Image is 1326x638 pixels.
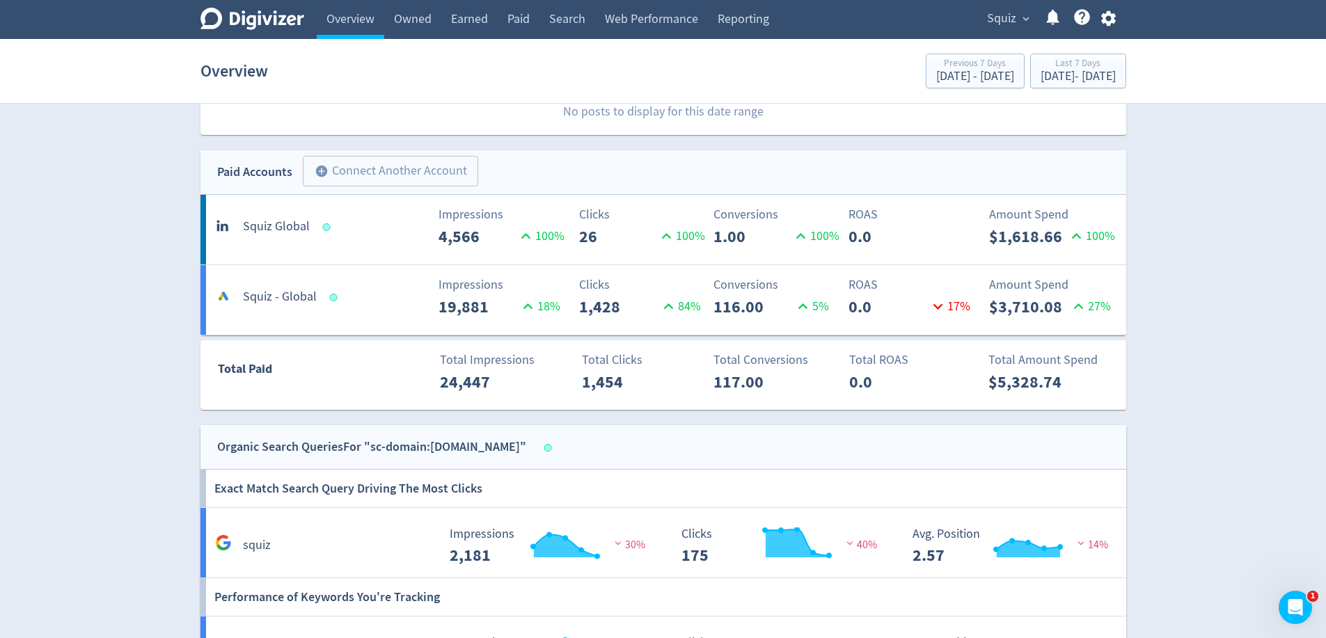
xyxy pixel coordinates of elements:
p: Amount Spend [989,205,1115,224]
p: $5,328.74 [988,369,1068,394]
iframe: Intercom live chat [1279,591,1312,624]
svg: Avg. Position 2.57 [906,527,1114,564]
div: Paid Accounts [217,162,292,182]
span: 14% [1074,538,1108,552]
span: Data last synced: 26 Aug 2025, 7:03am (AEST) [544,444,555,452]
svg: linkedin [215,216,232,232]
p: Conversions [713,205,839,224]
p: Total Conversions [713,351,839,369]
p: Clicks [579,276,705,294]
span: 1 [1307,591,1318,602]
p: Total Impressions [440,351,566,369]
svg: Google Analytics [215,534,232,551]
h1: Overview [200,49,268,93]
p: Conversions [713,276,839,294]
div: Last 7 Days [1041,58,1116,70]
p: 26 [579,224,657,249]
p: 117.00 [713,369,794,394]
button: Squiz [982,8,1033,30]
h6: Exact Match Search Query Driving The Most Clicks [214,470,482,507]
p: 1,428 [579,294,659,319]
p: Total ROAS [849,351,975,369]
p: Total Amount Spend [988,351,1114,369]
img: negative-performance.svg [1074,538,1088,548]
p: 17 % [929,297,970,316]
p: 1.00 [713,224,791,249]
p: 100 % [791,227,839,246]
p: ROAS [849,205,974,224]
h5: Squiz - Global [243,289,317,305]
svg: Impressions 2,181 [443,527,652,564]
h6: Performance of Keywords You're Tracking [214,578,440,616]
p: 0.0 [849,369,929,394]
a: Connect Another Account [292,158,478,186]
p: Amount Spend [989,276,1115,294]
p: 19,881 [439,294,519,319]
div: Previous 7 Days [936,58,1014,70]
p: No posts to display for this date range [201,88,1126,135]
a: Squiz - GlobalImpressions19,88118%Clicks1,42884%Conversions116.005%ROAS0.017%Amount Spend$3,710.0... [200,265,1126,335]
button: Connect Another Account [303,156,478,186]
p: Clicks [579,205,705,224]
div: [DATE] - [DATE] [936,70,1014,83]
p: 116.00 [713,294,794,319]
span: Data last synced: 26 Aug 2025, 9:01am (AEST) [329,294,341,301]
p: Total Clicks [582,351,708,369]
span: add_circle [315,164,329,178]
span: Squiz [987,8,1016,30]
span: expand_more [1020,13,1032,25]
button: Last 7 Days[DATE]- [DATE] [1030,54,1126,88]
span: 40% [843,538,877,552]
p: 1,454 [582,369,662,394]
img: negative-performance.svg [611,538,625,548]
p: 84 % [659,297,701,316]
div: Total Paid [201,359,355,385]
p: Impressions [439,276,565,294]
div: Organic Search Queries For "sc-domain:[DOMAIN_NAME]" [217,437,526,457]
p: $3,710.08 [989,294,1069,319]
p: 100 % [657,227,705,246]
a: Squiz GlobalImpressions4,566100%Clicks26100%Conversions1.00100%ROAS0.0Amount Spend$1,618.66100% [200,195,1126,264]
a: squiz Impressions 2,181 Impressions 2,181 30% Clicks 175 Clicks 175 40% Avg. Position 2.57 Avg. P... [200,508,1126,578]
div: [DATE] - [DATE] [1041,70,1116,83]
p: Impressions [439,205,565,224]
span: Data last synced: 25 Aug 2025, 4:02pm (AEST) [322,223,334,231]
p: $1,618.66 [989,224,1067,249]
p: 4,566 [439,224,516,249]
span: 30% [611,538,645,552]
p: 27 % [1069,297,1111,316]
img: negative-performance.svg [843,538,857,548]
h5: Squiz Global [243,218,310,235]
p: 0.0 [849,224,929,249]
svg: Clicks 175 [674,527,883,564]
p: 100 % [1067,227,1115,246]
button: Previous 7 Days[DATE] - [DATE] [926,54,1025,88]
p: 24,447 [440,369,520,394]
h5: squiz [243,537,271,554]
p: 0.0 [849,294,929,319]
p: 5 % [794,297,829,316]
p: ROAS [849,276,974,294]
